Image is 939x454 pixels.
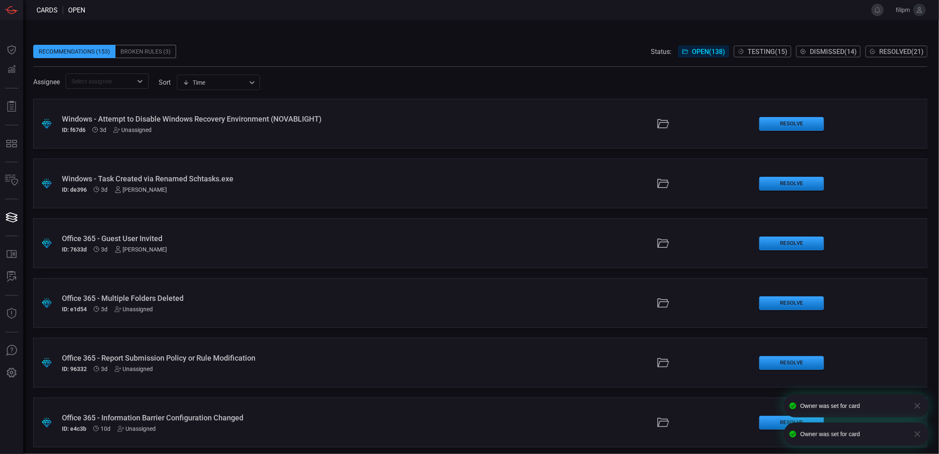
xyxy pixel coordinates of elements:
div: Unassigned [115,366,153,372]
button: Testing(15) [734,46,791,57]
button: Resolved(21) [865,46,927,57]
button: Dashboard [2,40,22,60]
span: Assignee [33,78,60,86]
button: Ask Us A Question [2,341,22,361]
div: Owner was set for card [800,431,907,437]
h5: ID: e4c3b [62,425,86,432]
div: Unassigned [113,127,152,133]
button: Resolve [759,237,824,250]
button: Resolve [759,416,824,430]
span: Sep 21, 2025 6:29 AM [101,246,108,253]
button: Resolve [759,296,824,310]
span: filipm [887,7,910,13]
label: sort [159,78,171,86]
div: [PERSON_NAME] [115,246,167,253]
div: Office 365 - Information Barrier Configuration Changed [62,413,397,422]
span: Status: [651,48,672,56]
button: Resolve [759,177,824,190]
div: Office 365 - Report Submission Policy or Rule Modification [62,354,397,362]
button: Inventory [2,171,22,190]
span: Testing ( 15 ) [748,48,787,56]
span: Resolved ( 21 ) [879,48,924,56]
span: open [68,6,85,14]
h5: ID: de396 [62,186,87,193]
span: Sep 14, 2025 7:04 AM [101,425,111,432]
span: Sep 21, 2025 6:29 AM [101,366,108,372]
button: Detections [2,60,22,80]
button: Resolve [759,356,824,370]
button: Rule Catalog [2,244,22,264]
button: ALERT ANALYSIS [2,267,22,287]
div: Unassigned [115,306,153,312]
div: Windows - Task Created via Renamed Schtasks.exe [62,174,397,183]
div: Time [183,78,247,87]
button: Threat Intelligence [2,304,22,324]
span: Dismissed ( 14 ) [810,48,857,56]
span: Sep 21, 2025 6:29 AM [101,306,108,312]
div: Office 365 - Guest User Invited [62,234,397,243]
div: Office 365 - Multiple Folders Deleted [62,294,397,303]
button: Open(138) [678,46,729,57]
button: MITRE - Detection Posture [2,134,22,154]
h5: ID: 7633d [62,246,87,253]
h5: ID: f67d6 [62,127,86,133]
h5: ID: e1d54 [62,306,87,312]
button: Resolve [759,117,824,131]
div: Windows - Attempt to Disable Windows Recovery Environment (NOVABLIGHT) [62,115,397,123]
div: Owner was set for card [800,403,907,409]
div: Recommendations (153) [33,45,115,58]
span: Open ( 138 ) [692,48,725,56]
button: Reports [2,97,22,117]
button: Preferences [2,363,22,383]
button: Dismissed(14) [796,46,861,57]
div: Unassigned [118,425,156,432]
input: Select assignee [68,76,132,86]
button: Cards [2,207,22,227]
span: Sep 21, 2025 6:29 AM [100,127,107,133]
h5: ID: 96332 [62,366,87,372]
div: [PERSON_NAME] [115,186,167,193]
span: Cards [37,6,58,14]
button: Open [134,76,146,87]
span: Sep 21, 2025 6:29 AM [101,186,108,193]
div: Broken Rules (3) [115,45,176,58]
